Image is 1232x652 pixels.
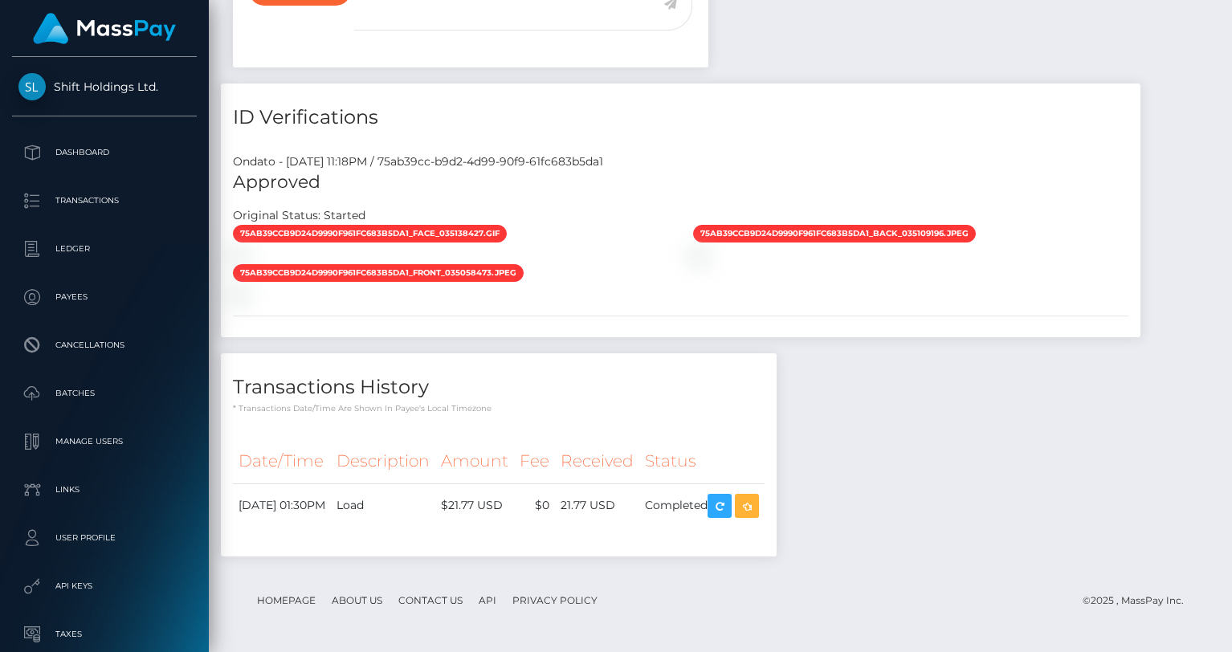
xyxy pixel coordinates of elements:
p: * Transactions date/time are shown in payee's local timezone [233,402,765,414]
td: $0 [514,483,555,528]
p: Cancellations [18,333,190,357]
span: Shift Holdings Ltd. [12,79,197,94]
a: Ledger [12,229,197,269]
h5: Approved [233,170,1128,195]
img: 75ab39cc-b9d2-4d99-90f9-61fc683b5da1e7a85b96-0669-4c57-931f-a6fb699eb979 [693,249,706,262]
p: Taxes [18,622,190,646]
p: Transactions [18,189,190,213]
p: Links [18,478,190,502]
th: Status [639,439,765,483]
a: About Us [325,588,389,613]
a: User Profile [12,518,197,558]
div: © 2025 , MassPay Inc. [1083,592,1196,609]
p: Manage Users [18,430,190,454]
span: 75ab39ccb9d24d9990f961fc683b5da1_back_035109196.jpeg [693,225,976,242]
th: Description [331,439,435,483]
img: 75ab39cc-b9d2-4d99-90f9-61fc683b5da1b45a29f4-4734-44e0-8e3a-3fd20ec199eb [233,249,246,262]
img: 75ab39cc-b9d2-4d99-90f9-61fc683b5da1c2070fee-d132-4477-99ab-8cbdb780b658 [233,288,246,301]
a: Cancellations [12,325,197,365]
a: API [472,588,503,613]
span: 75ab39ccb9d24d9990f961fc683b5da1_front_035058473.jpeg [233,264,524,282]
td: 21.77 USD [555,483,639,528]
p: User Profile [18,526,190,550]
a: API Keys [12,566,197,606]
a: Transactions [12,181,197,221]
a: Payees [12,277,197,317]
p: Ledger [18,237,190,261]
h4: Transactions History [233,373,765,401]
p: Batches [18,381,190,405]
td: [DATE] 01:30PM [233,483,331,528]
h7: Original Status: Started [233,208,365,222]
p: API Keys [18,574,190,598]
a: Dashboard [12,132,197,173]
a: Homepage [251,588,322,613]
th: Fee [514,439,555,483]
td: Load [331,483,435,528]
a: Privacy Policy [506,588,604,613]
a: Manage Users [12,422,197,462]
a: Batches [12,373,197,414]
th: Amount [435,439,514,483]
td: $21.77 USD [435,483,514,528]
th: Received [555,439,639,483]
a: Contact Us [392,588,469,613]
h4: ID Verifications [233,104,1128,132]
p: Payees [18,285,190,309]
th: Date/Time [233,439,331,483]
img: Shift Holdings Ltd. [18,73,46,100]
p: Dashboard [18,141,190,165]
span: 75ab39ccb9d24d9990f961fc683b5da1_face_035138427.gif [233,225,507,242]
img: MassPay Logo [33,13,176,44]
a: Links [12,470,197,510]
td: Completed [639,483,765,528]
div: Ondato - [DATE] 11:18PM / 75ab39cc-b9d2-4d99-90f9-61fc683b5da1 [221,153,1140,170]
